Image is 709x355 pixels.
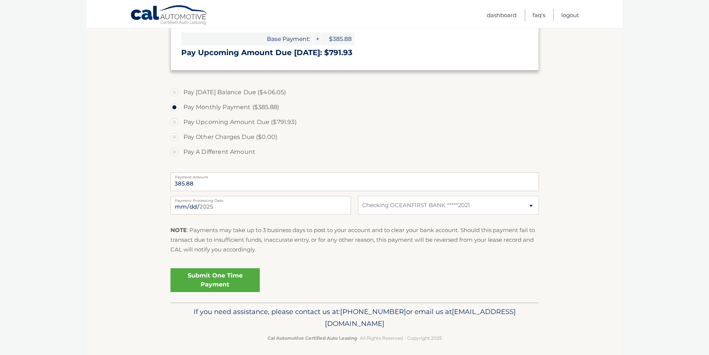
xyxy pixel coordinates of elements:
a: Logout [561,9,579,21]
label: Pay A Different Amount [170,145,539,159]
h3: Pay Upcoming Amount Due [DATE]: $791.93 [181,48,528,57]
span: Base Payment: [181,32,313,45]
label: Pay [DATE] Balance Due ($406.05) [170,85,539,100]
p: - All Rights Reserved - Copyright 2025 [175,334,534,342]
p: : Payments may take up to 3 business days to post to your account and to clear your bank account.... [170,225,539,255]
a: FAQ's [533,9,545,21]
input: Payment Date [170,196,351,215]
a: Submit One Time Payment [170,268,260,292]
span: [PHONE_NUMBER] [340,307,406,316]
span: $385.88 [321,32,355,45]
label: Payment Amount [170,172,539,178]
span: [EMAIL_ADDRESS][DOMAIN_NAME] [325,307,516,328]
label: Payment Processing Date [170,196,351,202]
strong: Cal Automotive Certified Auto Leasing [268,335,357,341]
label: Pay Upcoming Amount Due ($791.93) [170,115,539,130]
span: + [313,32,321,45]
a: Cal Automotive [130,5,208,26]
input: Payment Amount [170,172,539,191]
label: Pay Monthly Payment ($385.88) [170,100,539,115]
strong: NOTE [170,226,187,234]
label: Pay Other Charges Due ($0.00) [170,130,539,145]
p: If you need assistance, please contact us at: or email us at [175,306,534,330]
a: Dashboard [487,9,517,21]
